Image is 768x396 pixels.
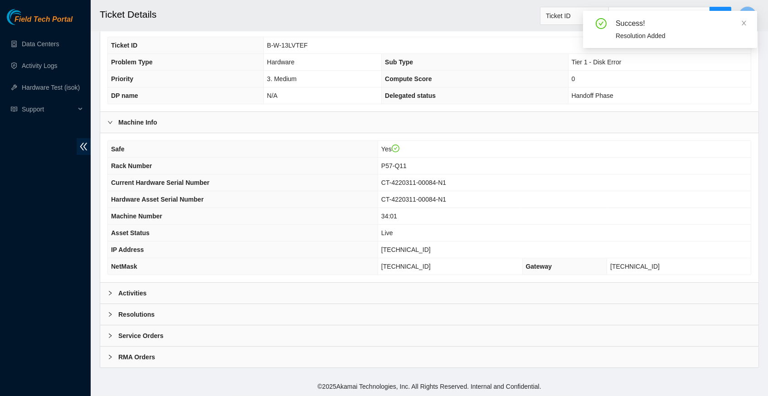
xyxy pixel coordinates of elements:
span: Tier 1 - Disk Error [572,58,622,66]
a: Data Centers [22,40,59,48]
span: Current Hardware Serial Number [111,179,209,186]
span: N/A [267,92,277,99]
b: RMA Orders [118,352,155,362]
div: Resolutions [100,304,758,325]
span: J [746,10,749,21]
div: Resolution Added [616,31,746,41]
span: Hardware [267,58,295,66]
span: Gateway [526,263,552,270]
span: Field Tech Portal [15,15,73,24]
img: Akamai Technologies [7,9,46,25]
span: Live [381,229,393,237]
span: [TECHNICAL_ID] [381,246,431,253]
span: CT-4220311-00084-N1 [381,179,446,186]
div: Service Orders [100,325,758,346]
span: Handoff Phase [572,92,613,99]
span: [TECHNICAL_ID] [381,263,431,270]
span: right [107,333,113,338]
input: Enter text here... [608,7,710,25]
span: read [11,106,17,112]
span: Ticket ID [546,9,603,23]
span: right [107,312,113,317]
span: check-circle [392,145,400,153]
span: 3. Medium [267,75,297,82]
b: Activities [118,288,146,298]
div: RMA Orders [100,347,758,367]
div: Activities [100,283,758,304]
span: 34:01 [381,212,397,220]
span: check-circle [596,18,607,29]
div: Machine Info [100,112,758,133]
span: Problem Type [111,58,153,66]
button: search [710,7,731,25]
span: DP name [111,92,138,99]
span: Compute Score [385,75,432,82]
span: Ticket ID [111,42,137,49]
a: Akamai TechnologiesField Tech Portal [7,16,73,28]
b: Service Orders [118,331,164,341]
span: Support [22,100,75,118]
span: Asset Status [111,229,150,237]
span: B-W-13LVTEF [267,42,308,49]
a: Activity Logs [22,62,58,69]
span: right [107,354,113,360]
span: double-left [77,138,91,155]
span: 0 [572,75,575,82]
span: NetMask [111,263,137,270]
span: Hardware Asset Serial Number [111,196,204,203]
b: Resolutions [118,309,155,319]
span: [TECHNICAL_ID] [610,263,660,270]
span: right [107,120,113,125]
div: Success! [616,18,746,29]
span: Safe [111,145,125,153]
footer: © 2025 Akamai Technologies, Inc. All Rights Reserved. Internal and Confidential. [91,377,768,396]
span: Machine Number [111,212,162,220]
span: Priority [111,75,133,82]
span: Yes [381,145,399,153]
span: CT-4220311-00084-N1 [381,196,446,203]
span: Sub Type [385,58,413,66]
span: close [741,20,747,26]
span: Rack Number [111,162,152,169]
span: right [107,290,113,296]
span: P57-Q11 [381,162,407,169]
span: IP Address [111,246,144,253]
a: Hardware Test (isok) [22,84,80,91]
b: Machine Info [118,117,157,127]
span: Delegated status [385,92,436,99]
button: J [739,6,757,24]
